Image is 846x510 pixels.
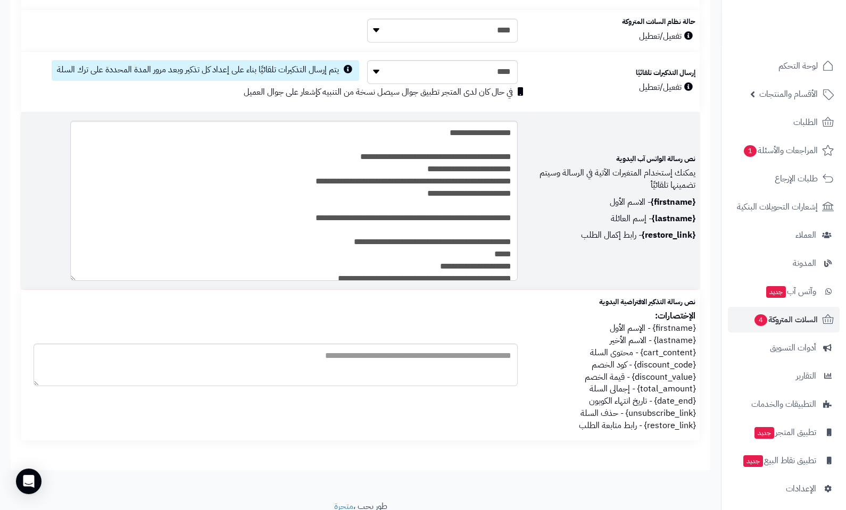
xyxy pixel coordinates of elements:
[765,284,816,299] span: وآتس آب
[753,312,818,327] span: السلات المتروكة
[530,290,700,440] td: {firstname} - الإسم الأول {lastname} - الاسم الأخير {cart_content} - محتوى السلة {discount_code} ...
[534,155,695,163] h5: نص رسالة الواتس آب اليدوية
[743,455,763,467] span: جديد
[651,196,695,208] b: {firstname}
[16,469,42,494] div: Open Intercom Messenger
[753,425,816,440] span: تطبيق المتجر
[534,167,695,191] p: يمكنك إستخدام المتغيرات الآتية في الرسالة وسيتم تضمينها تلقائيًأ
[743,143,818,158] span: المراجعات والأسئلة
[642,229,695,241] b: {restore_link}
[775,171,818,186] span: طلبات الإرجاع
[728,222,840,248] a: العملاء
[728,448,840,473] a: تطبيق نقاط البيعجديد
[778,58,818,73] span: لوحة التحكم
[754,427,774,439] span: جديد
[244,86,513,98] small: في حال كان لدى المتجر تطبيق جوال سيصل نسخة من التنبيه كإشعار على جوال العميل
[728,194,840,220] a: إشعارات التحويلات البنكية
[737,199,818,214] span: إشعارات التحويلات البنكية
[728,110,840,135] a: الطلبات
[728,53,840,79] a: لوحة التحكم
[754,314,768,327] span: 4
[639,81,695,94] span: تفعيل/تعطيل
[751,397,816,412] span: التطبيقات والخدمات
[774,18,836,40] img: logo-2.png
[534,69,695,77] h5: إرسال التذكيرات تلقائيًا
[728,138,840,163] a: المراجعات والأسئلة1
[793,115,818,130] span: الطلبات
[728,279,840,304] a: وآتس آبجديد
[728,307,840,332] a: السلات المتروكة4
[786,481,816,496] span: الإعدادات
[728,335,840,361] a: أدوات التسويق
[796,369,816,383] span: التقارير
[759,87,818,102] span: الأقسام والمنتجات
[534,229,695,241] p: - رابط إكمال الطلب
[766,286,786,298] span: جديد
[728,391,840,417] a: التطبيقات والخدمات
[742,453,816,468] span: تطبيق نقاط البيع
[639,30,695,43] span: تفعيل/تعطيل
[770,340,816,355] span: أدوات التسويق
[728,476,840,501] a: الإعدادات
[728,250,840,276] a: المدونة
[534,213,695,225] p: - إسم العائلة
[793,256,816,271] span: المدونة
[57,63,339,76] small: يتم إرسال التذكيرات تلقائيًا بناء على إعداد كل تذكير وبعد مرور المدة المحددة على ترك السلة
[652,212,695,225] b: {lastname}
[534,298,695,306] h5: نص رسالة التذكير الافتراضية اليدوية
[728,166,840,191] a: طلبات الإرجاع
[743,145,757,157] span: 1
[534,18,695,26] h5: حالة نظام السلات المتروكة
[534,196,695,208] p: - الاسم الأول
[795,228,816,243] span: العملاء
[655,310,695,322] strong: الإختصارات:
[728,420,840,445] a: تطبيق المتجرجديد
[728,363,840,389] a: التقارير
